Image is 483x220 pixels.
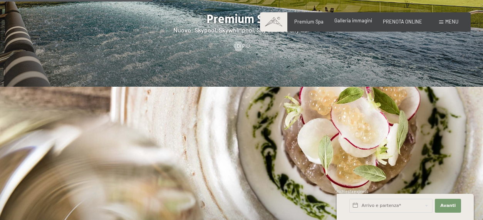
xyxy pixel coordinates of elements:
[435,199,461,213] button: Avanti
[383,18,422,25] a: PRENOTA ONLINE
[445,18,458,25] span: Menu
[237,43,250,50] span: Di più
[234,43,250,50] a: Di più
[334,17,372,24] a: Galleria immagini
[440,203,456,209] span: Avanti
[337,189,368,194] span: Richiesta express
[294,18,324,25] a: Premium Spa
